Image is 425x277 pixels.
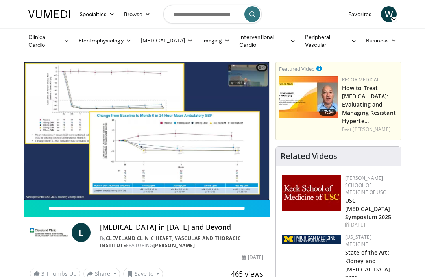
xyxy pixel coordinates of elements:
[344,6,376,22] a: Favorites
[281,151,337,161] h4: Related Videos
[100,223,263,232] h4: [MEDICAL_DATA] in [DATE] and Beyond
[361,33,401,48] a: Business
[342,76,379,83] a: Recor Medical
[24,33,74,49] a: Clinical Cardio
[74,33,136,48] a: Electrophysiology
[30,223,68,242] img: Cleveland Clinic Heart, Vascular and Thoracic Institute
[353,126,390,133] a: [PERSON_NAME]
[242,254,263,261] div: [DATE]
[279,76,338,118] img: 10cbd22e-c1e6-49ff-b90e-4507a8859fc1.jpg.150x105_q85_crop-smart_upscale.jpg
[342,84,396,125] a: How to Treat [MEDICAL_DATA]: Evaluating and Managing Resistant Hyperte…
[342,126,398,133] div: Feat.
[198,33,235,48] a: Imaging
[100,235,263,249] div: By FEATURING
[24,62,269,200] video-js: Video Player
[75,6,119,22] a: Specialties
[282,235,341,244] img: 5ed80e7a-0811-4ad9-9c3a-04de684f05f4.png.150x105_q85_autocrop_double_scale_upscale_version-0.2.png
[345,234,371,247] a: [US_STATE] Medicine
[136,33,198,48] a: [MEDICAL_DATA]
[345,222,395,229] div: [DATE]
[345,197,391,221] a: USC [MEDICAL_DATA] Symposium 2025
[153,242,195,249] a: [PERSON_NAME]
[72,223,91,242] a: L
[345,175,386,196] a: [PERSON_NAME] School of Medicine of USC
[119,6,155,22] a: Browse
[282,175,341,211] img: 7b941f1f-d101-407a-8bfa-07bd47db01ba.png.150x105_q85_autocrop_double_scale_upscale_version-0.2.jpg
[100,235,241,249] a: Cleveland Clinic Heart, Vascular and Thoracic Institute
[235,33,300,49] a: Interventional Cardio
[319,109,336,116] span: 17:34
[279,65,315,72] small: Featured Video
[279,76,338,118] a: 17:34
[28,10,70,18] img: VuMedi Logo
[300,33,361,49] a: Peripheral Vascular
[163,5,262,24] input: Search topics, interventions
[381,6,397,22] a: W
